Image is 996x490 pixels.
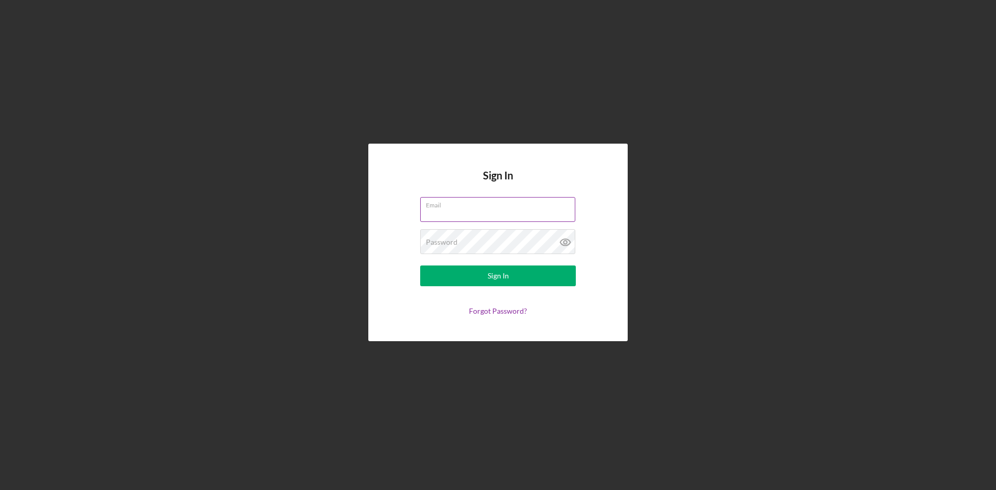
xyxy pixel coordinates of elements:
label: Password [426,238,458,246]
a: Forgot Password? [469,306,527,315]
div: Sign In [488,265,509,286]
button: Sign In [420,265,576,286]
label: Email [426,198,575,209]
h4: Sign In [483,170,513,197]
